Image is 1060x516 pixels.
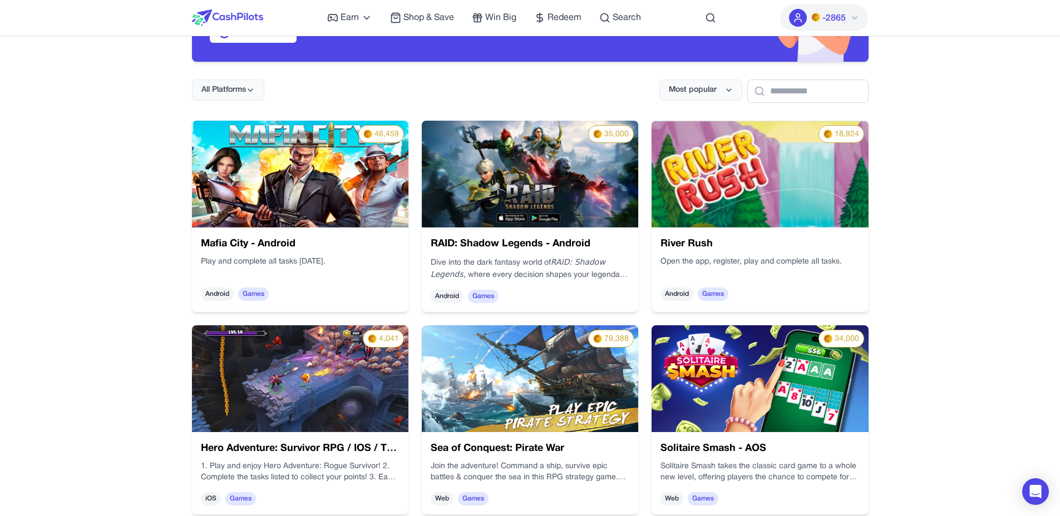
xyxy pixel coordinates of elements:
span: 4,041 [545,306,568,324]
span: 35,000 [835,210,861,230]
span: iOS [317,378,341,399]
span: Android [610,287,645,312]
p: 1. Play and enjoy Hero Adventure: Rogue Survivor! 2. Complete the tasks listed to collect your po... [326,350,517,451]
span: 79,388 [752,398,778,418]
span: Most popular [669,85,717,96]
span: All Platforms [201,85,246,96]
img: 75fe42d1-c1a6-4a8c-8630-7b3dc285bdf3.jpg [549,315,791,501]
span: Win Big [485,11,516,24]
span: Games [855,393,888,418]
a: Win Big [472,11,516,24]
span: Redeem [548,11,581,24]
a: Shop & Save [390,11,454,24]
button: Most popular [659,80,743,101]
img: PMs [615,113,627,125]
img: PMs [742,393,753,405]
img: PMs [825,206,837,218]
button: PMs-2865 [780,4,868,31]
div: Open the app, register, play and complete all tasks. [830,350,1020,451]
span: Games [552,483,585,507]
img: PMs [536,302,548,314]
span: Shop & Save [403,11,454,24]
span: 34,000 [962,491,988,511]
span: Games [339,388,373,413]
p: Dive into the dark fantasy world of , where every decision shapes your legendary journey. [619,256,810,359]
span: Android [401,191,436,217]
a: Search [599,11,641,24]
img: 458eefe5-aead-4420-8b58-6e94704f1244.jpg [422,35,664,221]
img: CashPilots Logo [192,9,263,26]
h3: River Rush [841,331,1029,426]
img: PMs [450,485,461,497]
h3: RAID: Shadow Legends - Android [630,238,819,333]
a: Redeem [534,11,581,24]
div: Open Intercom Messenger [1022,478,1049,505]
h3: Mafia City - Android [420,145,608,240]
img: PMs [952,487,964,498]
img: PMs [1036,300,1047,311]
img: nRLw6yM7nDBu.webp [632,128,874,314]
span: Web [527,472,554,493]
div: Play and complete all tasks [DATE]. [410,163,600,264]
h3: Hero Adventure: Survivor RPG / IOS / T1 / CPE [337,331,525,426]
span: Games [644,302,677,326]
span: Earn [341,11,359,24]
span: 21,052 [459,489,486,509]
span: 46,459 [624,117,651,137]
span: Search [613,11,641,24]
a: Earn [327,11,372,24]
span: Android [821,378,856,404]
span: -2865 [822,12,846,25]
button: All Platforms [192,80,264,101]
img: d559e446-90df-4175-a766-871ff17e6c95.webp [339,222,580,408]
img: PMs [811,13,820,22]
span: Games [435,206,468,231]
